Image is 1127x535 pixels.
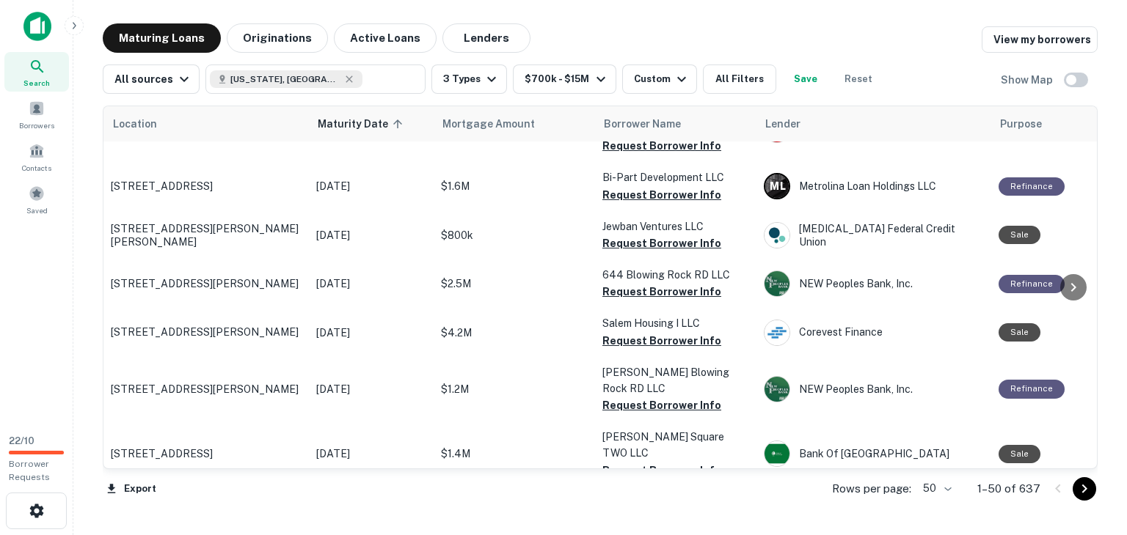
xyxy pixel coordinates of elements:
div: Corevest Finance [764,320,984,346]
img: capitalize-icon.png [23,12,51,41]
div: Sale [999,445,1040,463]
img: picture [765,320,789,345]
span: Borrower Name [604,115,681,133]
p: [STREET_ADDRESS][PERSON_NAME][PERSON_NAME] [111,222,302,248]
a: View my borrowers [982,26,1098,53]
p: 1–50 of 637 [977,480,1040,498]
p: [STREET_ADDRESS][PERSON_NAME] [111,277,302,290]
p: [DATE] [316,446,426,462]
div: All sources [114,70,193,88]
button: Request Borrower Info [602,396,721,414]
span: [US_STATE], [GEOGRAPHIC_DATA] [230,73,340,86]
img: picture [765,271,789,296]
p: M L [770,179,785,194]
div: This loan purpose was for refinancing [999,177,1065,196]
p: [DATE] [316,178,426,194]
div: 50 [917,478,954,499]
th: Maturity Date [309,106,434,141]
p: Bi-part Development LLC [602,169,749,185]
button: 3 Types [431,64,507,94]
span: 22 / 10 [9,435,34,446]
img: picture [765,377,789,402]
div: NEW Peoples Bank, Inc. [764,376,984,402]
p: $2.5M [441,276,588,292]
button: Maturing Loans [103,23,221,53]
span: Lender [765,115,800,133]
p: 644 Blowing Rock RD LLC [602,267,749,283]
button: Lenders [442,23,530,53]
a: Borrowers [4,95,69,134]
button: Request Borrower Info [602,462,721,479]
img: picture [765,441,789,466]
p: [DATE] [316,227,426,243]
th: Location [103,106,309,141]
div: Sale [999,226,1040,244]
button: Request Borrower Info [602,235,721,252]
div: [MEDICAL_DATA] Federal Credit Union [764,222,984,248]
span: Contacts [22,162,51,174]
iframe: Chat Widget [1054,418,1127,488]
p: [STREET_ADDRESS][PERSON_NAME] [111,383,302,396]
a: Search [4,52,69,92]
span: Borrowers [19,119,54,131]
p: Rows per page: [832,480,911,498]
button: Request Borrower Info [602,186,721,204]
img: picture [765,223,789,248]
button: Go to next page [1073,477,1096,501]
button: Originations [227,23,328,53]
p: [DATE] [316,381,426,397]
a: Saved [4,180,69,219]
p: $1.2M [441,381,588,397]
p: $4.2M [441,325,588,341]
p: $1.4M [441,446,588,462]
span: Maturity Date [318,115,407,133]
a: Contacts [4,137,69,177]
span: Purpose [1000,115,1042,133]
h6: Show Map [1001,72,1055,88]
button: $700k - $15M [513,64,616,94]
p: [DATE] [316,325,426,341]
div: Custom [634,70,690,88]
p: Salem Housing I LLC [602,315,749,331]
div: NEW Peoples Bank, Inc. [764,270,984,297]
button: Request Borrower Info [602,283,721,300]
div: Bank Of [GEOGRAPHIC_DATA] [764,440,984,467]
th: Borrower Name [595,106,756,141]
p: [PERSON_NAME] Square TWO LLC [602,429,749,461]
button: All sources [103,64,200,94]
p: $1.6M [441,178,588,194]
button: Reset [835,64,882,94]
p: [STREET_ADDRESS][PERSON_NAME] [111,325,302,339]
button: Custom [622,64,697,94]
p: [DATE] [316,276,426,292]
p: [STREET_ADDRESS] [111,180,302,193]
button: Request Borrower Info [602,137,721,155]
span: Search [23,77,50,89]
button: Save your search to get updates of matches that match your search criteria. [782,64,829,94]
button: Request Borrower Info [602,332,721,350]
th: Mortgage Amount [434,106,595,141]
span: Borrower Requests [9,459,50,482]
p: $800k [441,227,588,243]
div: This loan purpose was for refinancing [999,275,1065,293]
button: Export [103,478,160,500]
div: This loan purpose was for refinancing [999,380,1065,398]
p: Jewban Ventures LLC [602,218,749,235]
p: [STREET_ADDRESS] [111,447,302,460]
button: All Filters [703,64,776,94]
button: Active Loans [334,23,437,53]
span: Location [112,115,157,133]
div: Metrolina Loan Holdings LLC [764,173,984,199]
span: Mortgage Amount [442,115,554,133]
div: Sale [999,323,1040,342]
th: Lender [756,106,991,141]
p: [PERSON_NAME] Blowing Rock RD LLC [602,364,749,396]
span: Saved [26,204,48,216]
